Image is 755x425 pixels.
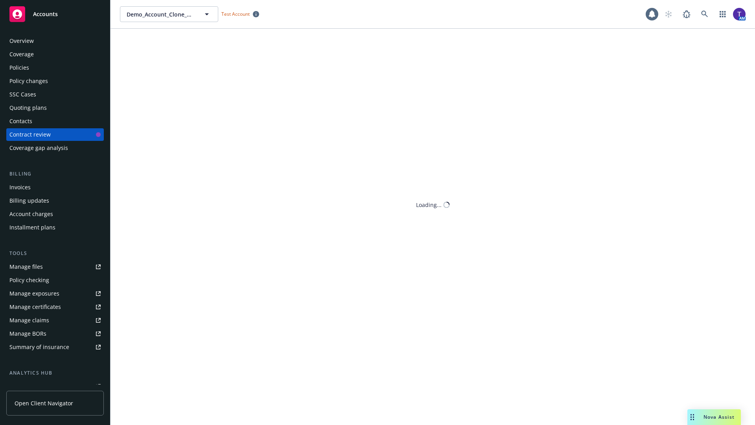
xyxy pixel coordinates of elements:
[9,274,49,286] div: Policy checking
[6,170,104,178] div: Billing
[9,194,49,207] div: Billing updates
[15,399,73,407] span: Open Client Navigator
[9,261,43,273] div: Manage files
[6,142,104,154] a: Coverage gap analysis
[697,6,713,22] a: Search
[9,48,34,61] div: Coverage
[6,194,104,207] a: Billing updates
[679,6,694,22] a: Report a Bug
[6,3,104,25] a: Accounts
[9,314,49,327] div: Manage claims
[120,6,218,22] button: Demo_Account_Clone_QA_CR_Tests_Demo
[6,61,104,74] a: Policies
[6,249,104,257] div: Tools
[6,261,104,273] a: Manage files
[9,181,31,194] div: Invoices
[6,369,104,377] div: Analytics hub
[9,341,69,353] div: Summary of insurance
[9,102,47,114] div: Quoting plans
[6,287,104,300] a: Manage exposures
[6,274,104,286] a: Policy checking
[6,35,104,47] a: Overview
[9,221,55,234] div: Installment plans
[6,208,104,220] a: Account charges
[9,115,32,128] div: Contacts
[9,327,46,340] div: Manage BORs
[715,6,731,22] a: Switch app
[6,301,104,313] a: Manage certificates
[6,327,104,340] a: Manage BORs
[687,409,697,425] div: Drag to move
[6,115,104,128] a: Contacts
[703,414,735,420] span: Nova Assist
[9,128,51,141] div: Contract review
[33,11,58,17] span: Accounts
[9,301,61,313] div: Manage certificates
[9,142,68,154] div: Coverage gap analysis
[9,88,36,101] div: SSC Cases
[733,8,746,20] img: photo
[687,409,741,425] button: Nova Assist
[221,11,250,17] span: Test Account
[6,48,104,61] a: Coverage
[661,6,676,22] a: Start snowing
[9,61,29,74] div: Policies
[6,75,104,87] a: Policy changes
[9,208,53,220] div: Account charges
[6,128,104,141] a: Contract review
[6,181,104,194] a: Invoices
[6,102,104,114] a: Quoting plans
[6,88,104,101] a: SSC Cases
[6,314,104,327] a: Manage claims
[6,380,104,393] a: Loss summary generator
[6,341,104,353] a: Summary of insurance
[9,287,59,300] div: Manage exposures
[9,380,75,393] div: Loss summary generator
[416,201,442,209] div: Loading...
[127,10,195,18] span: Demo_Account_Clone_QA_CR_Tests_Demo
[9,75,48,87] div: Policy changes
[6,221,104,234] a: Installment plans
[218,10,262,18] span: Test Account
[9,35,34,47] div: Overview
